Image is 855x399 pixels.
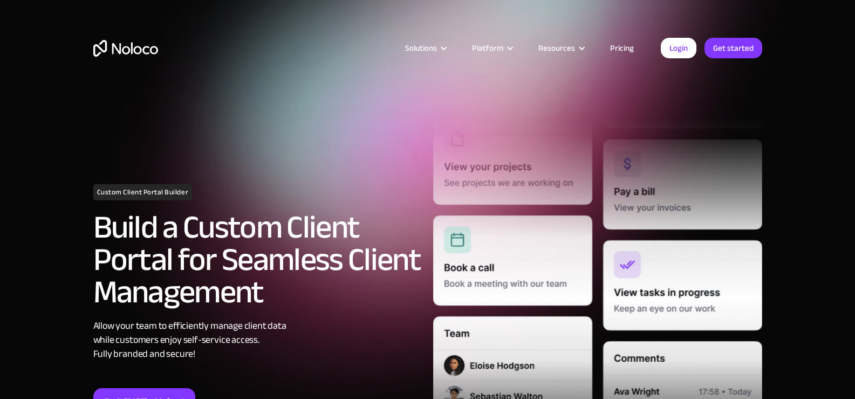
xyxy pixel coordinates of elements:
[93,40,158,57] a: home
[597,41,647,55] a: Pricing
[459,41,525,55] div: Platform
[661,38,696,58] a: Login
[704,38,762,58] a: Get started
[93,184,193,200] h1: Custom Client Portal Builder
[538,41,575,55] div: Resources
[472,41,503,55] div: Platform
[525,41,597,55] div: Resources
[405,41,437,55] div: Solutions
[93,211,422,308] h2: Build a Custom Client Portal for Seamless Client Management
[392,41,459,55] div: Solutions
[93,319,422,361] div: Allow your team to efficiently manage client data while customers enjoy self-service access. Full...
